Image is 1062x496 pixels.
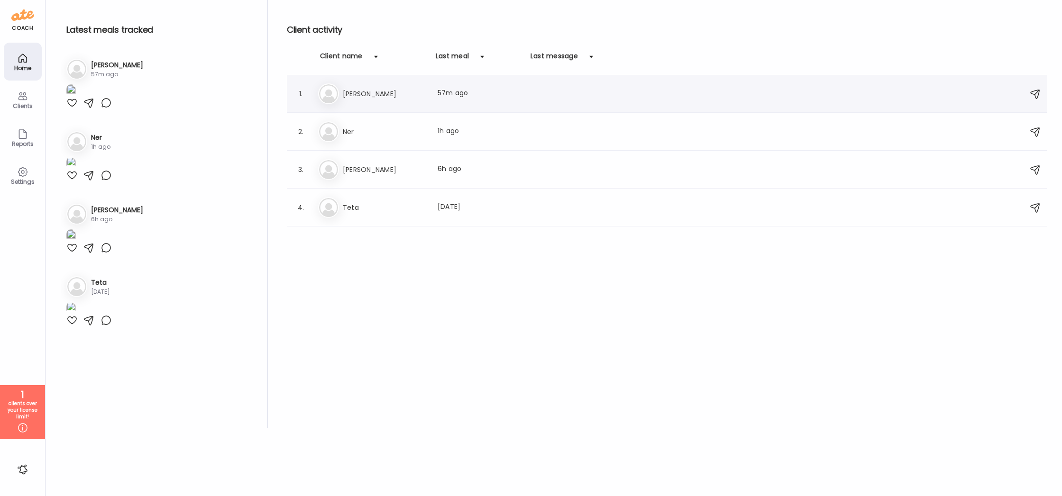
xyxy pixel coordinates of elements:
img: images%2FtZMCKSX2sFOY2rKPbVoB8COULQM2%2FQnwxpkOolkdehNXOTmtW%2FXH3tD7IyL0rAPfZgT4Jm_1080 [66,157,76,170]
div: 3. [295,164,307,175]
img: bg-avatar-default.svg [319,198,338,217]
div: Client name [320,51,363,66]
h3: Teta [343,202,426,213]
h3: [PERSON_NAME] [91,205,143,215]
h3: [PERSON_NAME] [91,60,143,70]
div: Reports [6,141,40,147]
div: 1 [3,389,42,400]
div: Settings [6,179,40,185]
div: [DATE] [438,202,521,213]
div: 6h ago [91,215,143,224]
div: Last meal [436,51,469,66]
h3: [PERSON_NAME] [343,164,426,175]
div: 6h ago [438,164,521,175]
div: Clients [6,103,40,109]
img: images%2FUstlYYejdXQHgxFPzggmM6fXgXz2%2FFKv1DJZGVofeJaapnf9z%2Fm2a0nWZV0u4LaCEMlnJE_1080 [66,229,76,242]
h3: [PERSON_NAME] [343,88,426,99]
img: images%2Fpgn5iAKjEcUp24spmuWATARJE813%2Fl4tiLBLTanymdAdFJL9G%2FX6qgSfRzIBwhVFhWqLlh_1080 [66,302,76,315]
h2: Latest meals tracked [66,23,252,37]
div: [DATE] [91,288,110,296]
div: 1. [295,88,307,99]
img: bg-avatar-default.svg [67,205,86,224]
div: coach [12,24,33,32]
div: 57m ago [91,70,143,79]
img: bg-avatar-default.svg [319,122,338,141]
img: bg-avatar-default.svg [67,277,86,296]
h2: Client activity [287,23,1047,37]
div: 57m ago [438,88,521,99]
img: ate [11,8,34,23]
h3: Ner [343,126,426,137]
h3: Teta [91,278,110,288]
div: 4. [295,202,307,213]
div: Last message [531,51,578,66]
img: bg-avatar-default.svg [319,84,338,103]
div: 1h ago [91,143,110,151]
div: 1h ago [438,126,521,137]
img: images%2FASvTqiepuMQsctXZ5VpTiQTYbHk1%2F5sIWp3eczKxnmJinXrQU%2FPk31yAq6ZPpyiVCF9c8S_1080 [66,84,76,97]
img: bg-avatar-default.svg [67,132,86,151]
div: clients over your license limit! [3,400,42,420]
div: 2. [295,126,307,137]
img: bg-avatar-default.svg [67,60,86,79]
h3: Ner [91,133,110,143]
img: bg-avatar-default.svg [319,160,338,179]
div: Home [6,65,40,71]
